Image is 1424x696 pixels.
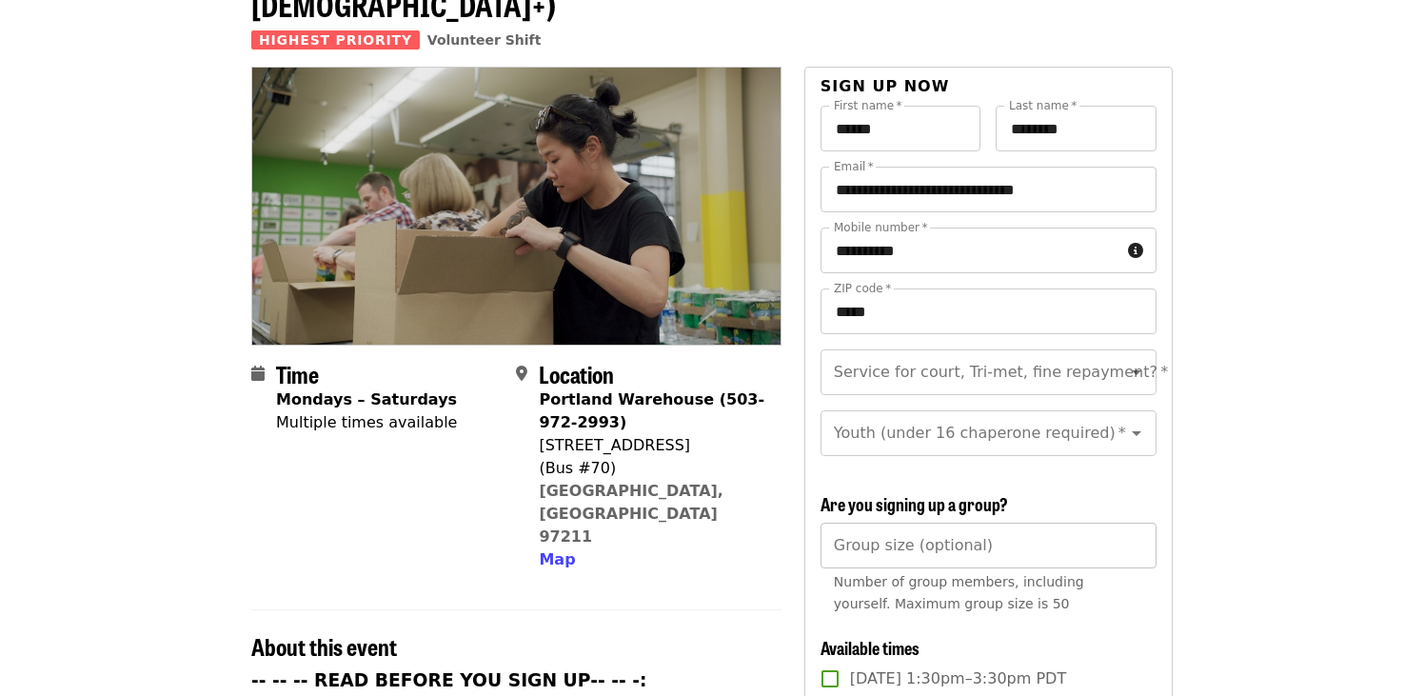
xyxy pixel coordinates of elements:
[276,411,457,434] div: Multiple times available
[834,283,891,294] label: ZIP code
[539,357,614,390] span: Location
[251,30,420,50] span: Highest Priority
[1123,420,1150,447] button: Open
[539,482,723,546] a: [GEOGRAPHIC_DATA], [GEOGRAPHIC_DATA] 97211
[1128,242,1143,260] i: circle-info icon
[821,77,950,95] span: Sign up now
[539,550,575,568] span: Map
[850,667,1066,690] span: [DATE] 1:30pm–3:30pm PDT
[427,32,542,48] a: Volunteer Shift
[276,390,457,408] strong: Mondays – Saturdays
[516,365,527,383] i: map-marker-alt icon
[539,457,765,480] div: (Bus #70)
[834,574,1084,611] span: Number of group members, including yourself. Maximum group size is 50
[821,106,981,151] input: First name
[539,390,764,431] strong: Portland Warehouse (503-972-2993)
[821,167,1157,212] input: Email
[251,629,397,663] span: About this event
[1123,359,1150,386] button: Open
[251,670,647,690] strong: -- -- -- READ BEFORE YOU SIGN UP-- -- -:
[834,161,874,172] label: Email
[834,222,927,233] label: Mobile number
[821,491,1008,516] span: Are you signing up a group?
[821,523,1157,568] input: [object Object]
[1009,100,1077,111] label: Last name
[821,288,1157,334] input: ZIP code
[821,228,1120,273] input: Mobile number
[539,434,765,457] div: [STREET_ADDRESS]
[996,106,1157,151] input: Last name
[276,357,319,390] span: Time
[821,635,920,660] span: Available times
[834,100,902,111] label: First name
[539,548,575,571] button: Map
[252,68,781,344] img: Oct/Nov/Dec - Portland: Repack/Sort (age 8+) organized by Oregon Food Bank
[251,365,265,383] i: calendar icon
